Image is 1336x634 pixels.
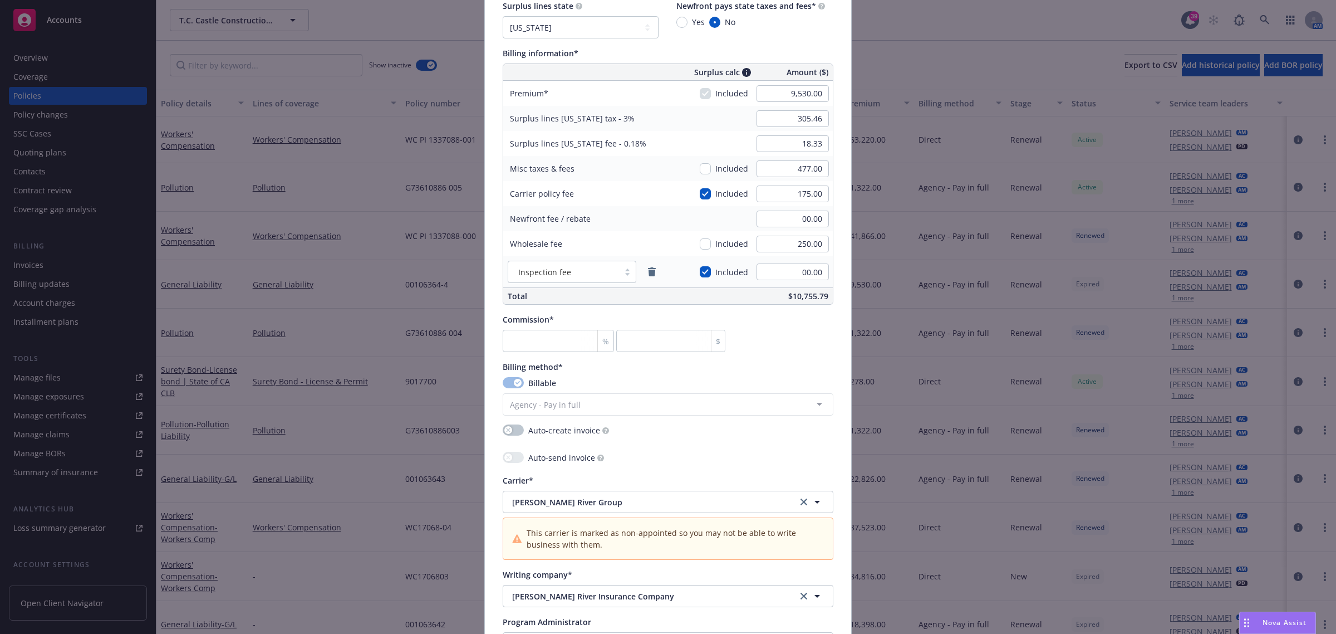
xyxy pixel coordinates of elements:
button: [PERSON_NAME] River Groupclear selection [503,491,833,513]
span: Included [715,238,748,250]
span: Included [715,163,748,174]
span: No [725,16,735,28]
input: 0.00 [757,264,829,280]
span: Included [715,87,748,99]
span: Carrier* [503,475,533,486]
span: Auto-create invoice [528,425,600,436]
span: Surplus lines [US_STATE] tax - 3% [510,113,635,124]
span: Carrier policy fee [510,188,574,199]
input: 0.00 [757,211,829,227]
button: Nova Assist [1239,612,1316,634]
span: This carrier is marked as non-appointed so you may not be able to write business with them. [527,527,824,550]
span: Newfront fee / rebate [510,213,591,224]
input: 0.00 [757,110,829,127]
span: Surplus calc [694,66,740,78]
input: 0.00 [757,135,829,152]
button: [PERSON_NAME] River Insurance Companyclear selection [503,585,833,607]
span: $ [716,335,720,347]
span: Auto-send invoice [528,452,595,464]
span: Inspection fee [518,266,571,278]
span: Billing information* [503,48,578,58]
span: Inspection fee [514,266,613,278]
span: Commission* [503,314,554,325]
input: 0.00 [757,186,829,202]
span: Amount ($) [787,66,828,78]
span: $10,755.79 [788,291,828,301]
input: 0.00 [757,85,829,102]
div: Drag to move [1240,612,1254,633]
a: clear selection [797,495,811,509]
span: Wholesale fee [510,238,562,249]
span: % [602,335,609,347]
span: Surplus lines [US_STATE] fee - 0.18% [510,138,646,149]
span: Premium [510,88,548,99]
span: Program Administrator [503,617,591,627]
input: 0.00 [757,160,829,177]
span: Misc taxes & fees [510,163,574,174]
a: remove [645,265,659,279]
input: No [709,17,720,28]
span: Billing method* [503,362,563,372]
span: Total [508,291,527,301]
span: Newfront pays state taxes and fees* [676,1,816,11]
a: clear selection [797,589,811,603]
div: Billable [503,377,833,389]
span: Included [715,266,748,278]
span: Surplus lines state [503,1,573,11]
input: 0.00 [757,236,829,252]
input: Yes [676,17,687,28]
span: Yes [692,16,705,28]
span: Writing company* [503,569,572,580]
span: Included [715,188,748,199]
span: [PERSON_NAME] River Group [512,496,780,508]
span: Nova Assist [1263,618,1306,627]
span: [PERSON_NAME] River Insurance Company [512,591,780,602]
span: Billing method*BillableAgency - Pay in full [503,361,833,416]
